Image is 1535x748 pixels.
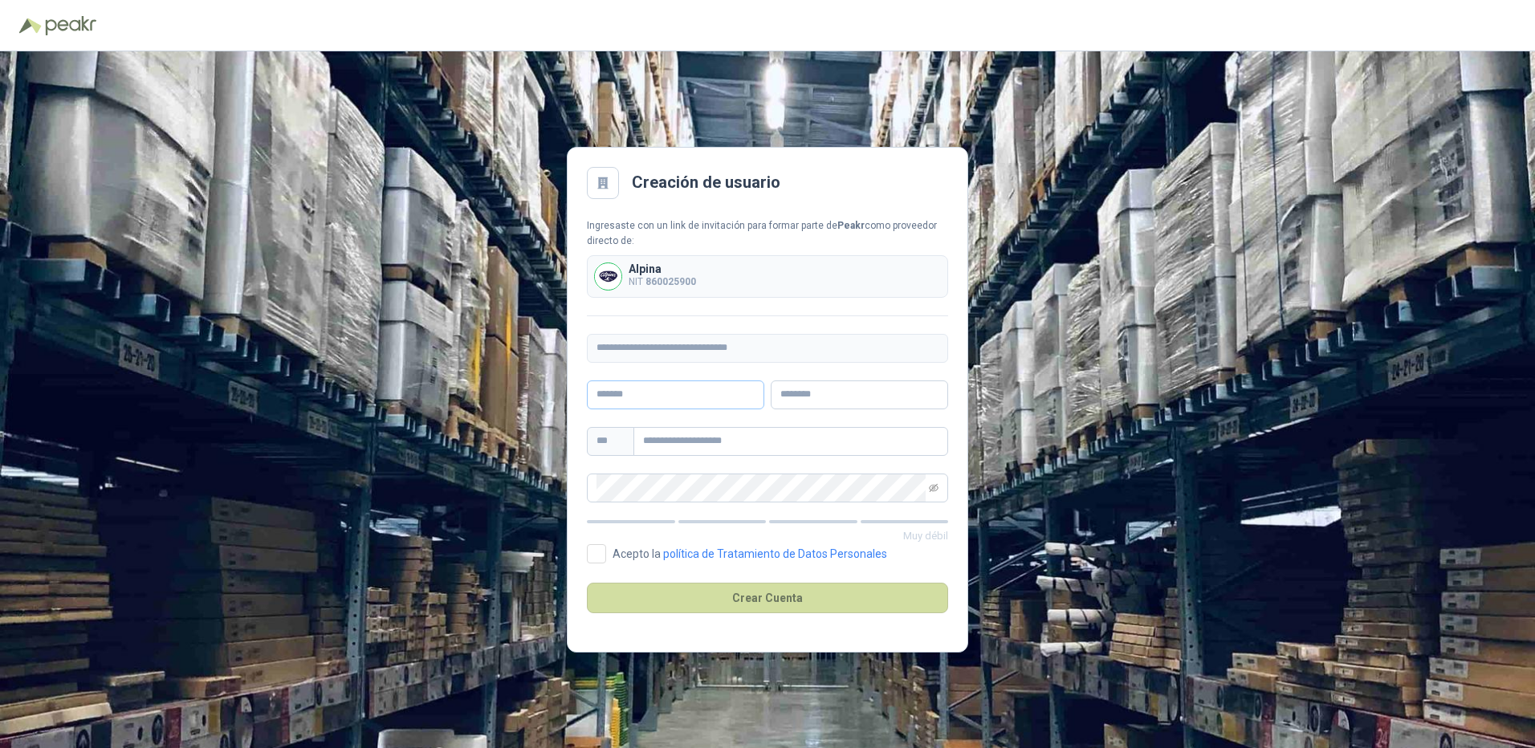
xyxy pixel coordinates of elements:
div: Ingresaste con un link de invitación para formar parte de como proveedor directo de: [587,218,948,249]
button: Crear Cuenta [587,583,948,613]
b: 860025900 [645,276,696,287]
p: Alpina [629,263,696,274]
p: NIT [629,274,696,290]
img: Company Logo [595,263,621,290]
b: Peakr [837,220,865,231]
span: Acepto la [606,548,894,559]
h2: Creación de usuario [632,170,780,195]
img: Logo [19,18,42,34]
a: política de Tratamiento de Datos Personales [663,547,887,560]
img: Peakr [45,16,96,35]
p: Muy débil [587,528,948,544]
span: eye-invisible [929,483,939,493]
